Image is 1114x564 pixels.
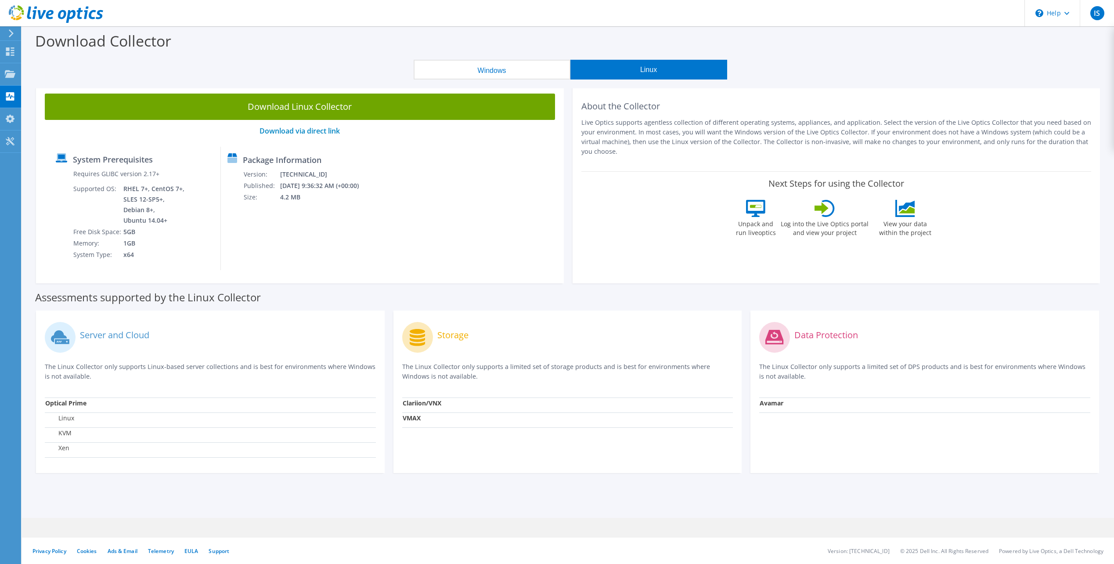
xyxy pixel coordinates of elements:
[108,547,137,555] a: Ads & Email
[1035,9,1043,17] svg: \n
[780,217,869,237] label: Log into the Live Optics portal and view your project
[45,414,74,423] label: Linux
[243,155,321,164] label: Package Information
[148,547,174,555] a: Telemetry
[735,217,776,237] label: Unpack and run liveoptics
[184,547,198,555] a: EULA
[402,362,733,381] p: The Linux Collector only supports a limited set of storage products and is best for environments ...
[437,331,469,340] label: Storage
[45,429,72,437] label: KVM
[32,547,66,555] a: Privacy Policy
[828,547,890,555] li: Version: [TECHNICAL_ID]
[45,94,555,120] a: Download Linux Collector
[77,547,97,555] a: Cookies
[768,178,904,189] label: Next Steps for using the Collector
[280,169,371,180] td: [TECHNICAL_ID]
[123,249,186,260] td: x64
[760,399,783,407] strong: Avamar
[243,180,280,192] td: Published:
[45,399,87,407] strong: Optical Prime
[999,547,1103,555] li: Powered by Live Optics, a Dell Technology
[73,183,123,226] td: Supported OS:
[403,399,441,407] strong: Clariion/VNX
[73,155,153,164] label: System Prerequisites
[280,192,371,203] td: 4.2 MB
[414,60,570,80] button: Windows
[73,238,123,249] td: Memory:
[280,180,371,192] td: [DATE] 9:36:32 AM (+00:00)
[759,362,1090,381] p: The Linux Collector only supports a limited set of DPS products and is best for environments wher...
[209,547,229,555] a: Support
[794,331,858,340] label: Data Protection
[45,362,376,381] p: The Linux Collector only supports Linux-based server collections and is best for environments whe...
[900,547,988,555] li: © 2025 Dell Inc. All Rights Reserved
[570,60,727,80] button: Linux
[403,414,421,422] strong: VMAX
[123,238,186,249] td: 1GB
[243,169,280,180] td: Version:
[35,293,261,302] label: Assessments supported by the Linux Collector
[80,331,149,340] label: Server and Cloud
[45,444,69,452] label: Xen
[1090,6,1104,20] span: IS
[73,249,123,260] td: System Type:
[123,226,186,238] td: 5GB
[260,126,340,136] a: Download via direct link
[123,183,186,226] td: RHEL 7+, CentOS 7+, SLES 12-SP5+, Debian 8+, Ubuntu 14.04+
[581,118,1092,156] p: Live Optics supports agentless collection of different operating systems, appliances, and applica...
[581,101,1092,112] h2: About the Collector
[873,217,937,237] label: View your data within the project
[73,170,159,178] label: Requires GLIBC version 2.17+
[243,192,280,203] td: Size:
[35,31,171,51] label: Download Collector
[73,226,123,238] td: Free Disk Space:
